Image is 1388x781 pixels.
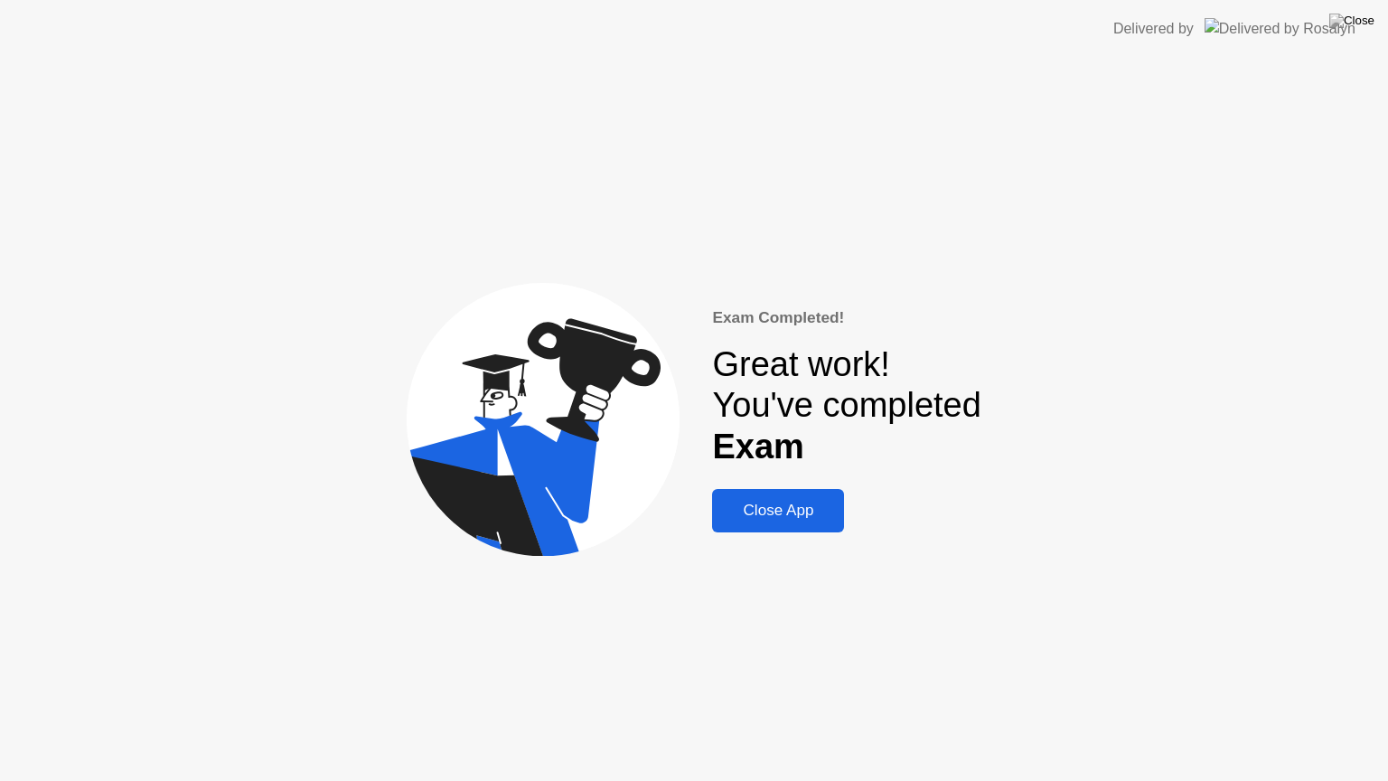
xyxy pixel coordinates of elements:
[1329,14,1374,28] img: Close
[1113,18,1194,40] div: Delivered by
[1205,18,1355,39] img: Delivered by Rosalyn
[712,306,980,330] div: Exam Completed!
[712,428,803,466] b: Exam
[712,489,844,532] button: Close App
[717,502,839,520] div: Close App
[712,344,980,468] div: Great work! You've completed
